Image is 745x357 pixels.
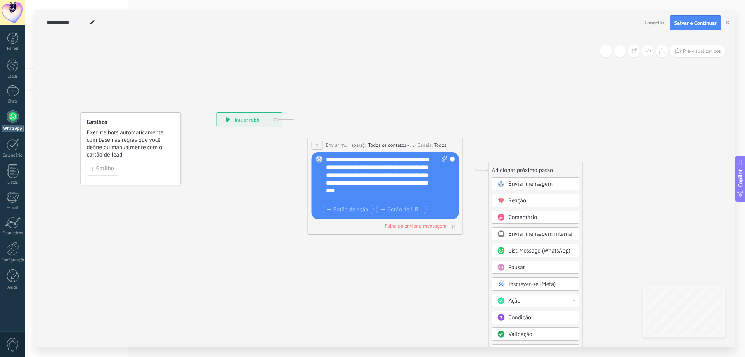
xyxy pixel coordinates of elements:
span: Reação [509,197,527,204]
span: 1 [316,142,319,149]
span: Botão de ação [327,207,369,213]
button: Botão de ação [322,205,374,214]
span: Validação [509,331,532,338]
span: Comentário [509,214,537,221]
div: Listas [2,180,24,185]
div: Configurações [2,258,24,263]
span: Todos os contatos - canais selecionados [368,142,416,148]
div: Leads [2,74,24,79]
span: Enviar mensagem interna [509,230,572,238]
span: Enviar mensagem [509,180,553,188]
button: Gatilho [87,162,118,176]
h4: Gatilhos [87,118,175,126]
span: Pré-visualizar bot [683,48,721,54]
span: (para): [352,141,365,149]
div: Falha ao enviar a mensagem [385,223,447,229]
span: Pausar [509,264,525,271]
div: Ajuda [2,285,24,290]
button: Botão de URL [376,205,427,214]
div: Chats [2,99,24,104]
span: Inscrever-se (Meta) [509,280,556,288]
div: E-mail [2,205,24,211]
div: Canais: [418,141,434,149]
span: Ação [509,297,521,305]
div: WhatsApp [2,125,24,132]
span: Copilot [736,169,744,187]
span: Enviar mensagem [326,141,350,149]
div: Adicionar próximo passo [489,164,583,177]
div: Painel [2,46,24,51]
div: Calendário [2,153,24,158]
span: Condição [509,314,532,321]
span: Salvar e Continuar [674,20,717,26]
span: Cancelar [645,19,664,26]
span: List Message (WhatsApp) [509,247,570,254]
button: Pré-visualizar bot [670,45,725,57]
div: Estatísticas [2,231,24,236]
div: Iniciar robô [217,113,282,127]
button: Cancelar [641,17,667,28]
span: Gatilho [96,166,114,171]
button: Salvar e Continuar [670,15,721,30]
div: Todos [434,142,447,148]
span: Execute bots automaticamente com base nas regras que você define ou manualmente com o cartão de lead [87,129,175,158]
span: Botão de URL [381,207,421,213]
